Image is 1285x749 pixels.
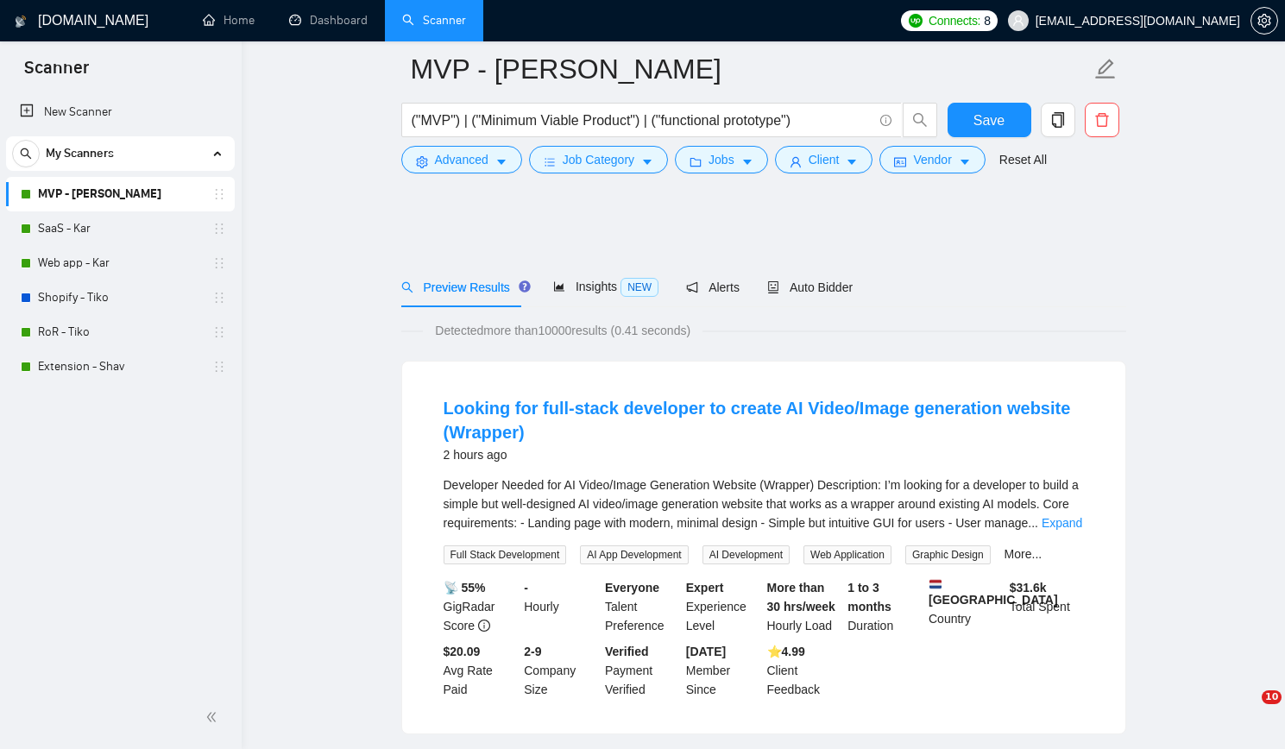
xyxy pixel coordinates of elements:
[444,581,486,595] b: 📡 55%
[423,321,702,340] span: Detected more than 10000 results (0.41 seconds)
[444,444,1084,465] div: 2 hours ago
[1042,516,1082,530] a: Expand
[12,140,40,167] button: search
[1085,103,1119,137] button: delete
[205,708,223,726] span: double-left
[15,8,27,35] img: logo
[847,581,891,614] b: 1 to 3 months
[904,112,936,128] span: search
[1086,112,1118,128] span: delete
[686,280,740,294] span: Alerts
[517,279,532,294] div: Tooltip anchor
[909,14,923,28] img: upwork-logo.png
[401,146,522,173] button: settingAdvancedcaret-down
[809,150,840,169] span: Client
[440,642,521,699] div: Avg Rate Paid
[478,620,490,632] span: info-circle
[544,155,556,168] span: bars
[605,645,649,658] b: Verified
[948,103,1031,137] button: Save
[212,187,226,201] span: holder
[524,645,541,658] b: 2-9
[1028,516,1038,530] span: ...
[524,581,528,595] b: -
[38,349,202,384] a: Extension - Shav
[602,578,683,635] div: Talent Preference
[690,155,702,168] span: folder
[999,150,1047,169] a: Reset All
[846,155,858,168] span: caret-down
[444,475,1084,532] div: Developer Needed for AI Video/Image Generation Website (Wrapper) Description: I’m looking for a d...
[212,222,226,236] span: holder
[212,325,226,339] span: holder
[6,136,235,384] li: My Scanners
[764,642,845,699] div: Client Feedback
[203,13,255,28] a: homeHome
[929,578,1058,607] b: [GEOGRAPHIC_DATA]
[1250,7,1278,35] button: setting
[894,155,906,168] span: idcard
[553,280,658,293] span: Insights
[401,281,413,293] span: search
[605,581,659,595] b: Everyone
[1005,547,1042,561] a: More...
[38,177,202,211] a: MVP - [PERSON_NAME]
[1094,58,1117,80] span: edit
[212,256,226,270] span: holder
[620,278,658,297] span: NEW
[580,545,688,564] span: AI App Development
[913,150,951,169] span: Vendor
[903,103,937,137] button: search
[686,645,726,658] b: [DATE]
[683,642,764,699] div: Member Since
[767,280,853,294] span: Auto Bidder
[38,315,202,349] a: RoR - Tiko
[959,155,971,168] span: caret-down
[973,110,1005,131] span: Save
[520,642,602,699] div: Company Size
[289,13,368,28] a: dashboardDashboard
[46,136,114,171] span: My Scanners
[683,578,764,635] div: Experience Level
[444,645,481,658] b: $20.09
[411,47,1091,91] input: Scanner name...
[702,545,790,564] span: AI Development
[444,399,1071,442] a: Looking for full-stack developer to create AI Video/Image generation website (Wrapper)
[440,578,521,635] div: GigRadar Score
[10,55,103,91] span: Scanner
[767,645,805,658] b: ⭐️ 4.99
[905,545,991,564] span: Graphic Design
[13,148,39,160] span: search
[401,280,526,294] span: Preview Results
[529,146,668,173] button: barsJob Categorycaret-down
[212,291,226,305] span: holder
[6,95,235,129] li: New Scanner
[764,578,845,635] div: Hourly Load
[929,578,942,590] img: 🇳🇱
[20,95,221,129] a: New Scanner
[741,155,753,168] span: caret-down
[1226,690,1268,732] iframe: Intercom live chat
[1042,112,1074,128] span: copy
[563,150,634,169] span: Job Category
[844,578,925,635] div: Duration
[212,360,226,374] span: holder
[1250,14,1278,28] a: setting
[675,146,768,173] button: folderJobscaret-down
[879,146,985,173] button: idcardVendorcaret-down
[38,246,202,280] a: Web app - Kar
[709,150,734,169] span: Jobs
[790,155,802,168] span: user
[686,281,698,293] span: notification
[1251,14,1277,28] span: setting
[553,280,565,293] span: area-chart
[1010,581,1047,595] b: $ 31.6k
[38,280,202,315] a: Shopify - Tiko
[767,281,779,293] span: robot
[1262,690,1282,704] span: 10
[984,11,991,30] span: 8
[38,211,202,246] a: SaaS - Kar
[1006,578,1087,635] div: Total Spent
[775,146,873,173] button: userClientcaret-down
[929,11,980,30] span: Connects:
